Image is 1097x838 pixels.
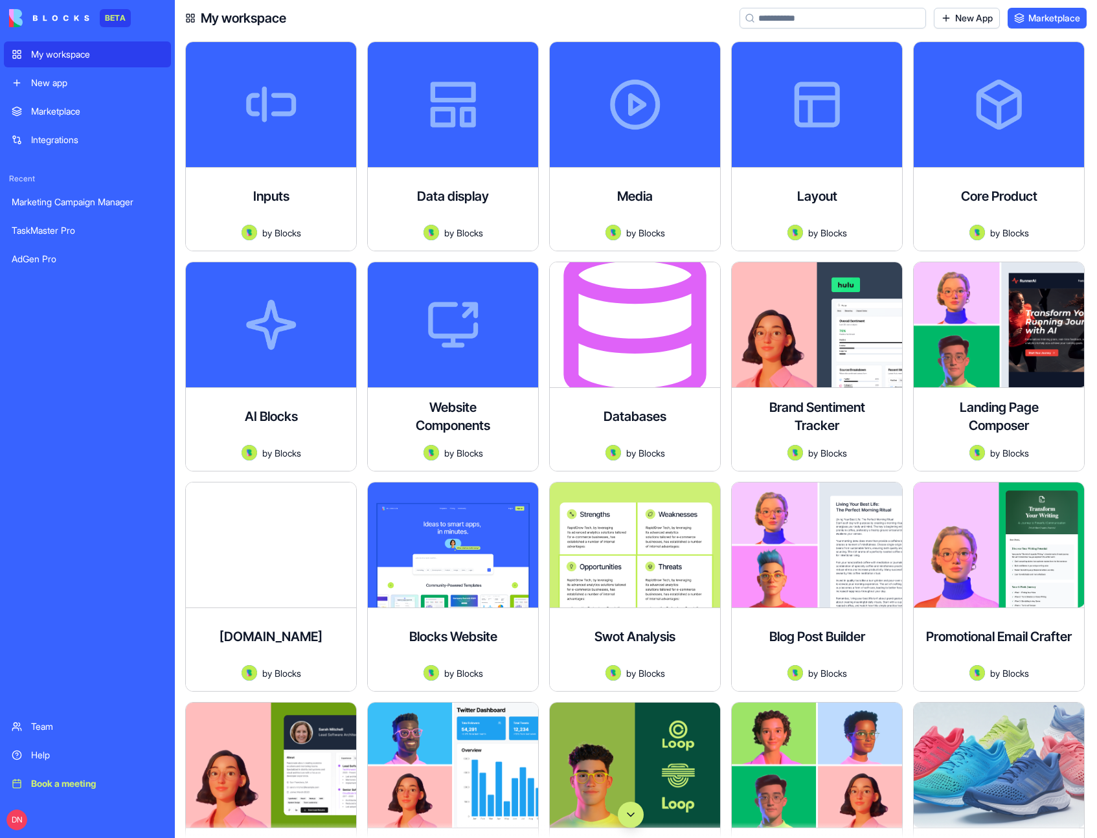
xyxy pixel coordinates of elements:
[618,802,644,828] button: Scroll to bottom
[4,70,171,96] a: New app
[913,482,1085,692] a: Promotional Email CrafterAvatarbyBlocks
[626,666,636,680] span: by
[769,628,865,646] h4: Blog Post Builder
[409,628,497,646] h4: Blocks Website
[913,262,1085,471] a: Landing Page ComposerAvatarbyBlocks
[12,224,163,237] div: TaskMaster Pro
[4,742,171,768] a: Help
[457,666,483,680] span: Blocks
[220,628,322,646] h4: [DOMAIN_NAME]
[12,196,163,209] div: Marketing Campaign Manager
[605,225,621,240] img: Avatar
[820,666,847,680] span: Blocks
[731,262,903,471] a: Brand Sentiment TrackerAvatarbyBlocks
[245,407,298,425] h4: AI Blocks
[242,665,257,681] img: Avatar
[12,253,163,266] div: AdGen Pro
[242,225,257,240] img: Avatar
[367,41,539,251] a: Data displayAvatarbyBlocks
[594,628,675,646] h4: Swot Analysis
[639,666,665,680] span: Blocks
[808,666,818,680] span: by
[31,48,163,61] div: My workspace
[808,446,818,460] span: by
[9,9,89,27] img: logo
[969,445,985,460] img: Avatar
[787,665,803,681] img: Avatar
[926,628,1072,646] h4: Promotional Email Crafter
[457,226,483,240] span: Blocks
[444,446,454,460] span: by
[626,226,636,240] span: by
[4,189,171,215] a: Marketing Campaign Manager
[367,262,539,471] a: Website ComponentsAvatarbyBlocks
[100,9,131,27] div: BETA
[31,749,163,762] div: Help
[31,105,163,118] div: Marketplace
[990,226,1000,240] span: by
[990,666,1000,680] span: by
[4,174,171,184] span: Recent
[969,665,985,681] img: Avatar
[639,446,665,460] span: Blocks
[797,187,837,205] h4: Layout
[990,446,1000,460] span: by
[820,446,847,460] span: Blocks
[4,714,171,740] a: Team
[262,226,272,240] span: by
[617,187,653,205] h4: Media
[275,666,301,680] span: Blocks
[604,407,666,425] h4: Databases
[185,41,357,251] a: InputsAvatarbyBlocks
[787,225,803,240] img: Avatar
[253,187,289,205] h4: Inputs
[31,76,163,89] div: New app
[275,446,301,460] span: Blocks
[185,262,357,471] a: AI BlocksAvatarbyBlocks
[275,226,301,240] span: Blocks
[185,482,357,692] a: [DOMAIN_NAME]AvatarbyBlocks
[31,720,163,733] div: Team
[367,482,539,692] a: Blocks WebsiteAvatarbyBlocks
[626,446,636,460] span: by
[820,226,847,240] span: Blocks
[1002,226,1029,240] span: Blocks
[731,41,903,251] a: LayoutAvatarbyBlocks
[201,9,286,27] h4: My workspace
[947,398,1051,435] h4: Landing Page Composer
[401,398,505,435] h4: Website Components
[444,226,454,240] span: by
[4,98,171,124] a: Marketplace
[424,445,439,460] img: Avatar
[31,777,163,790] div: Book a meeting
[457,446,483,460] span: Blocks
[262,666,272,680] span: by
[1008,8,1087,28] a: Marketplace
[4,246,171,272] a: AdGen Pro
[765,398,869,435] h4: Brand Sentiment Tracker
[6,810,27,830] span: DN
[808,226,818,240] span: by
[4,41,171,67] a: My workspace
[549,482,721,692] a: Swot AnalysisAvatarbyBlocks
[424,225,439,240] img: Avatar
[913,41,1085,251] a: Core ProductAvatarbyBlocks
[9,9,131,27] a: BETA
[934,8,1000,28] a: New App
[1002,666,1029,680] span: Blocks
[262,446,272,460] span: by
[605,445,621,460] img: Avatar
[417,187,489,205] h4: Data display
[549,262,721,471] a: DatabasesAvatarbyBlocks
[4,127,171,153] a: Integrations
[605,665,621,681] img: Avatar
[969,225,985,240] img: Avatar
[31,133,163,146] div: Integrations
[424,665,439,681] img: Avatar
[731,482,903,692] a: Blog Post BuilderAvatarbyBlocks
[787,445,803,460] img: Avatar
[4,771,171,797] a: Book a meeting
[639,226,665,240] span: Blocks
[4,218,171,243] a: TaskMaster Pro
[961,187,1037,205] h4: Core Product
